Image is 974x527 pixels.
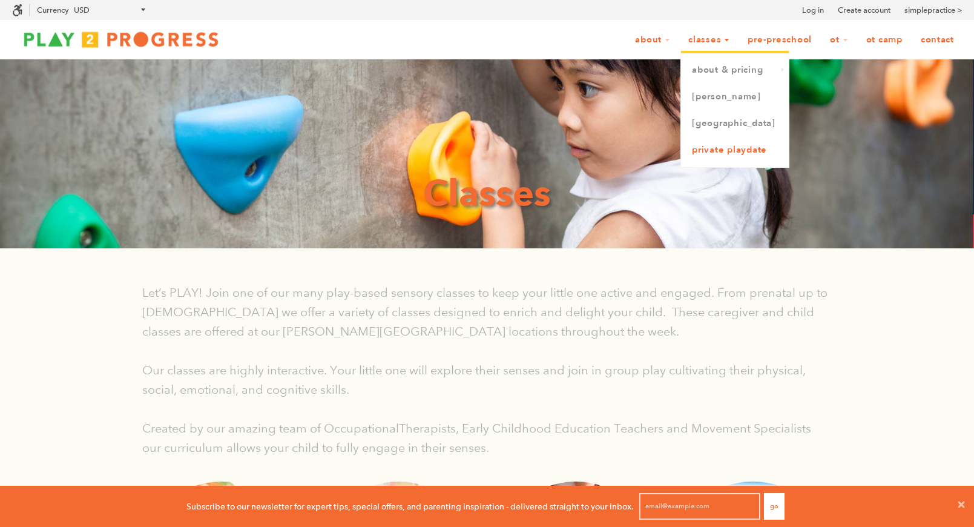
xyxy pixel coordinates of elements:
[904,4,962,16] a: simplepractice >
[681,57,789,84] a: About & Pricing
[142,283,832,341] p: Let’s PLAY! Join one of our many play-based sensory classes to keep your little one active and en...
[142,419,832,457] p: Created by our amazing team of OccupationalTherapists, Early Childhood Education Teachers and Mov...
[681,110,789,137] a: [GEOGRAPHIC_DATA]
[822,28,856,51] a: OT
[12,27,230,51] img: Play2Progress logo
[838,4,890,16] a: Create account
[764,493,785,520] button: Go
[681,84,789,110] a: [PERSON_NAME]
[680,28,737,51] a: Classes
[627,28,678,51] a: About
[37,5,68,15] label: Currency
[802,4,824,16] a: Log in
[681,137,789,164] a: Private Playdate
[639,493,760,520] input: email@example.com
[186,500,634,513] p: Subscribe to our newsletter for expert tips, special offers, and parenting inspiration - delivere...
[740,28,820,51] a: Pre-Preschool
[142,360,832,399] p: Our classes are highly interactive. Your little one will explore their senses and join in group p...
[913,28,962,51] a: Contact
[858,28,910,51] a: OT Camp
